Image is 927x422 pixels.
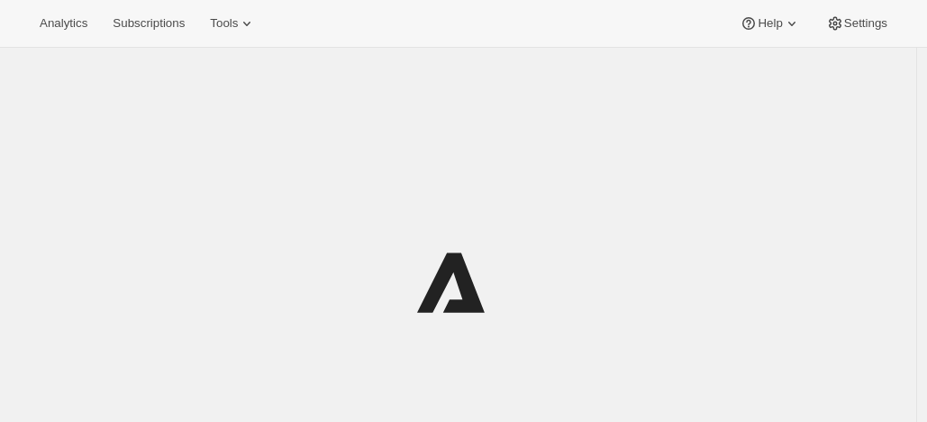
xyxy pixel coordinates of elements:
span: Help [758,16,782,31]
span: Settings [844,16,887,31]
button: Settings [815,11,898,36]
span: Analytics [40,16,87,31]
button: Subscriptions [102,11,195,36]
span: Tools [210,16,238,31]
button: Help [729,11,811,36]
button: Analytics [29,11,98,36]
button: Tools [199,11,267,36]
span: Subscriptions [113,16,185,31]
